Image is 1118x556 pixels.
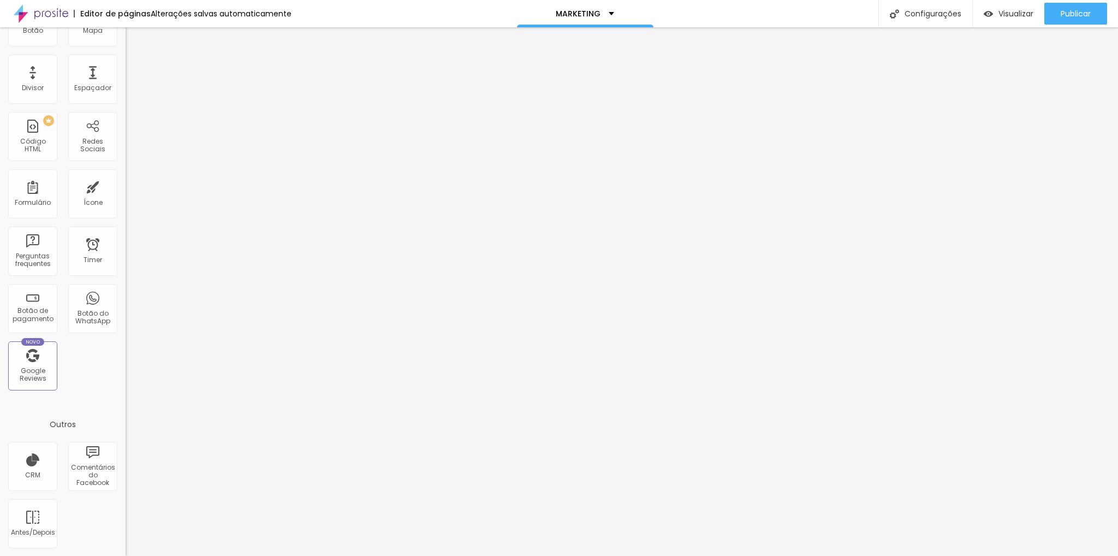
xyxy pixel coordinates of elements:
div: Redes Sociais [71,138,114,153]
div: Ícone [84,199,103,206]
div: Comentários do Facebook [71,464,114,487]
div: Botão [23,27,43,34]
button: Visualizar [973,3,1044,25]
div: Novo [21,338,45,346]
div: Alterações salvas automaticamente [151,10,292,17]
div: Timer [84,256,102,264]
img: Icone [890,9,899,19]
div: Código HTML [11,138,54,153]
p: MARKETING [556,10,600,17]
iframe: Editor [126,27,1118,556]
button: Publicar [1044,3,1107,25]
span: Visualizar [998,9,1033,18]
div: Antes/Depois [11,529,54,536]
span: Publicar [1061,9,1091,18]
div: Formulário [15,199,51,206]
div: Botão de pagamento [11,307,54,323]
div: CRM [25,471,40,479]
div: Google Reviews [11,367,54,383]
div: Botão do WhatsApp [71,310,114,326]
div: Mapa [83,27,103,34]
div: Divisor [22,84,44,92]
div: Editor de páginas [74,10,151,17]
img: view-1.svg [984,9,993,19]
div: Espaçador [74,84,111,92]
div: Perguntas frequentes [11,252,54,268]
